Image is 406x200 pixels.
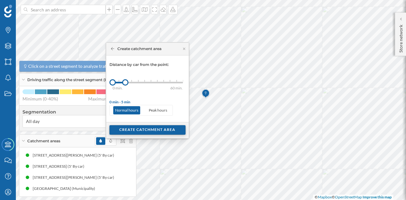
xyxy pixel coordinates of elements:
[202,87,210,100] img: Marker
[33,185,98,192] div: [GEOGRAPHIC_DATA] (Municipality)
[33,163,88,170] div: [STREET_ADDRESS] (5' By car)
[88,96,133,102] span: Maximum (99,7-100%)
[13,4,36,10] span: Support
[33,174,117,181] div: [STREET_ADDRESS][PERSON_NAME] (5' By car)
[109,62,186,68] p: Distance by car from the point:
[23,109,133,115] h4: Segmentation
[4,5,12,17] img: Geoblink Logo
[27,138,60,144] span: Catchment areas
[113,106,140,114] p: Normal hours
[113,85,128,91] div: 0 min.
[170,85,196,91] div: 60 min.
[27,77,118,83] span: Driving traffic along the street segment (Layers)
[23,96,58,102] span: Minimum (0-40%)
[111,46,162,52] div: Create catchment area
[318,195,332,199] a: Mapbox
[109,99,186,105] div: 0 min - 5 min
[26,118,40,125] span: All day
[33,152,117,158] div: [STREET_ADDRESS][PERSON_NAME] (5' By car)
[147,106,169,114] p: Peak hours
[363,195,392,199] a: Improve this map
[28,63,111,69] span: Click on a street segment to analyze traffic
[313,195,393,200] div: © ©
[398,22,404,53] p: Store network
[335,195,362,199] a: OpenStreetMap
